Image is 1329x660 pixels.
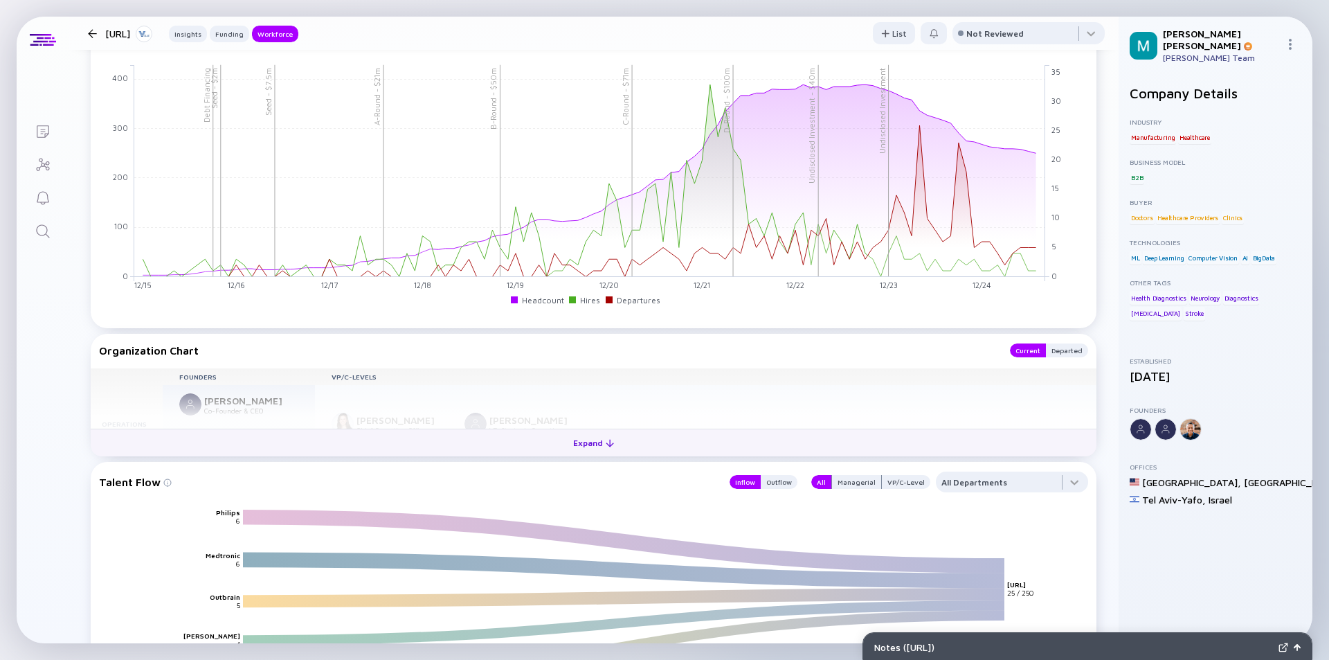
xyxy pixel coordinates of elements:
div: Managerial [832,475,881,489]
div: Doctors [1130,211,1155,224]
div: [MEDICAL_DATA] [1130,307,1182,321]
tspan: 0 [1051,271,1057,280]
button: List [873,22,915,44]
tspan: 300 [113,123,128,132]
div: Founders [1130,406,1301,414]
div: Workforce [252,27,298,41]
tspan: 12/24 [973,281,991,290]
img: Expand Notes [1278,643,1288,652]
div: Clinics [1222,211,1245,224]
tspan: 12/16 [228,281,245,290]
div: Other Tags [1130,278,1301,287]
img: Menu [1285,39,1296,50]
a: Reminders [17,180,69,213]
a: Investor Map [17,147,69,180]
div: Health Diagnostics [1130,291,1187,305]
div: ML [1130,251,1141,265]
tspan: 10 [1051,213,1060,222]
button: Workforce [252,26,298,42]
div: Offices [1130,463,1301,471]
button: Insights [169,26,207,42]
button: VP/C-Level [882,475,930,489]
div: Established [1130,357,1301,365]
div: Technologies [1130,238,1301,247]
img: United States Flag [1130,477,1139,487]
div: AI [1241,251,1250,265]
div: [GEOGRAPHIC_DATA] , [1142,476,1241,488]
tspan: 12/19 [507,281,524,290]
button: Inflow [730,475,761,489]
button: Funding [210,26,249,42]
text: [URL] [1007,581,1026,589]
div: Neurology [1189,291,1221,305]
div: Israel [1209,494,1232,506]
tspan: 0 [123,271,128,280]
div: List [873,23,915,44]
div: Stroke [1184,307,1205,321]
div: Manufacturing [1130,130,1176,144]
img: Open Notes [1294,644,1301,651]
div: Business Model [1130,158,1301,166]
img: Israel Flag [1130,494,1139,504]
button: Expand [91,429,1096,456]
tspan: 12/21 [694,281,710,290]
div: Healthcare Providers [1156,211,1220,224]
div: [DATE] [1130,369,1301,384]
div: Healthcare [1178,130,1211,144]
text: [PERSON_NAME] [183,632,240,640]
div: Tel Aviv-Yafo , [1142,494,1206,506]
div: Talent Flow [99,472,716,492]
tspan: 12/23 [880,281,898,290]
tspan: 15 [1051,184,1059,193]
button: Departed [1046,344,1088,357]
div: [URL] [105,25,152,42]
button: All [811,475,831,489]
tspan: 400 [112,74,128,83]
text: Outbrain [210,593,240,601]
div: Not Reviewed [966,28,1024,39]
div: Insights [169,27,207,41]
tspan: 35 [1051,68,1060,77]
text: 25 / 250 [1007,589,1033,598]
tspan: 25 [1051,126,1060,135]
a: Search [17,213,69,247]
div: Notes ( [URL] ) [874,641,1273,653]
tspan: 12/18 [414,281,431,290]
text: 4 [237,640,240,648]
div: Deep Learning [1143,251,1185,265]
tspan: 20 [1051,155,1061,164]
div: Expand [565,432,622,454]
div: Buyer [1130,198,1301,206]
tspan: 12/15 [134,281,152,290]
text: 6 [235,517,240,526]
tspan: 200 [113,172,128,181]
div: Computer Vision [1187,251,1239,265]
tspan: 12/20 [599,281,619,290]
div: [PERSON_NAME] Team [1163,53,1279,63]
text: Medtronic [206,551,240,560]
button: Outflow [761,475,797,489]
div: BigData [1251,251,1277,265]
div: [PERSON_NAME] [PERSON_NAME] [1163,28,1279,51]
div: B2B [1130,170,1144,184]
button: Current [1010,344,1046,357]
text: 5 [237,601,240,609]
tspan: 12/22 [786,281,804,290]
div: Funding [210,27,249,41]
text: 6 [235,560,240,568]
button: Managerial [831,475,882,489]
h2: Company Details [1130,85,1301,101]
div: Diagnostics [1223,291,1260,305]
tspan: 30 [1051,97,1061,106]
a: Lists [17,114,69,147]
img: Mordechai Profile Picture [1130,32,1157,60]
text: Philips [216,509,240,517]
div: Organization Chart [99,344,996,357]
div: Industry [1130,118,1301,126]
